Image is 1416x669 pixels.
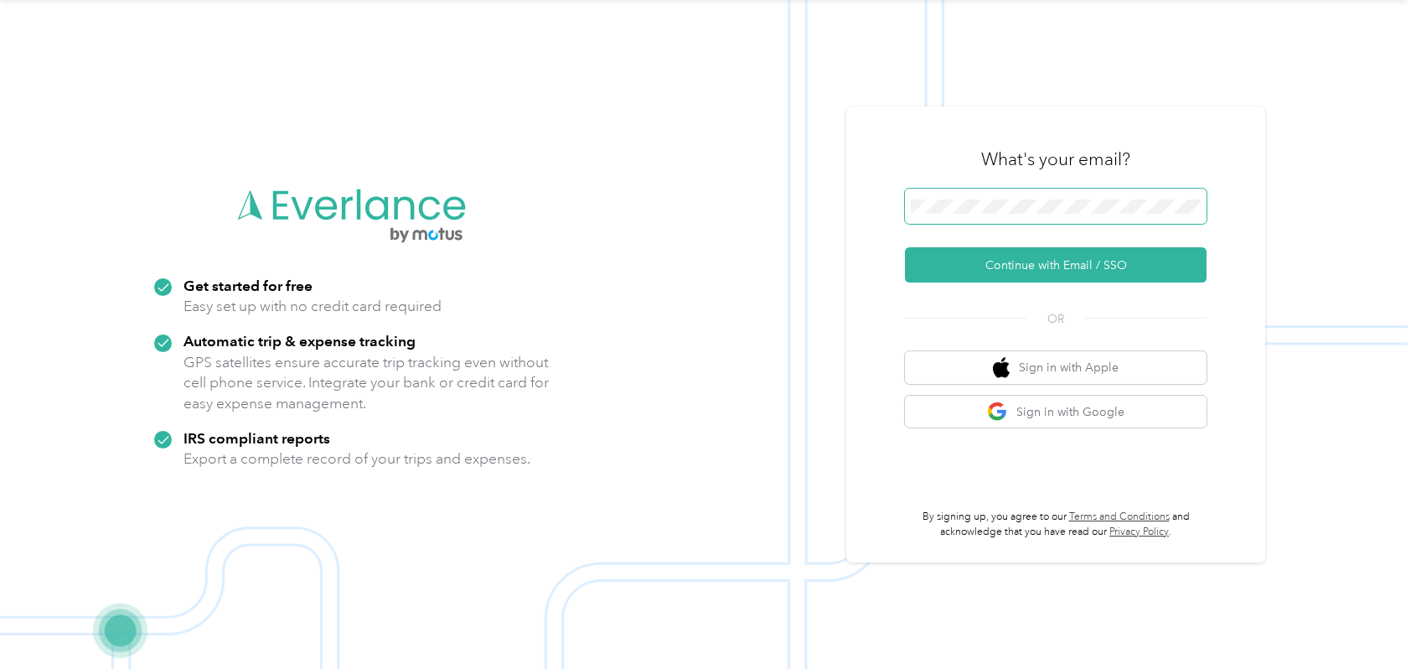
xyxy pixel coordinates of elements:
a: Privacy Policy [1109,526,1169,538]
button: google logoSign in with Google [905,396,1207,428]
button: apple logoSign in with Apple [905,351,1207,384]
button: Continue with Email / SSO [905,247,1207,283]
img: google logo [987,402,1008,423]
strong: Automatic trip & expense tracking [183,332,416,350]
strong: Get started for free [183,277,313,294]
p: GPS satellites ensure accurate trip tracking even without cell phone service. Integrate your bank... [183,352,550,414]
p: Export a complete record of your trips and expenses. [183,449,530,469]
span: OR [1026,310,1085,328]
h3: What's your email? [981,148,1130,171]
img: apple logo [993,357,1010,378]
p: Easy set up with no credit card required [183,296,442,317]
strong: IRS compliant reports [183,429,330,447]
a: Terms and Conditions [1069,511,1170,523]
p: By signing up, you agree to our and acknowledge that you have read our . [905,510,1207,539]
